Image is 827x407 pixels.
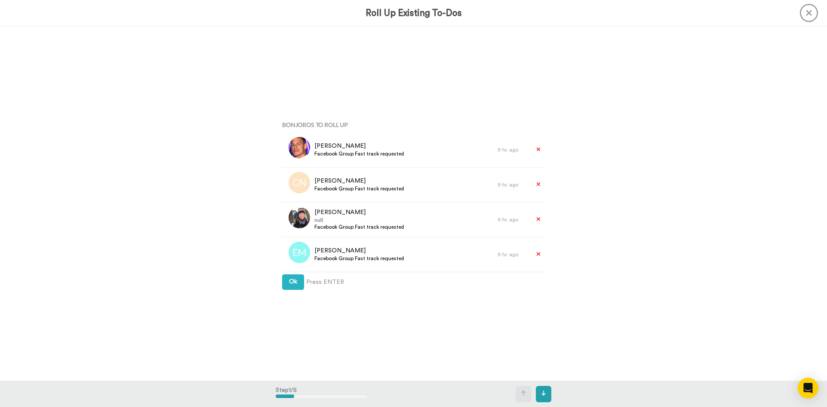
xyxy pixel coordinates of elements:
div: 9 hr. ago [497,251,528,258]
div: Step 1 / 5 [276,382,367,407]
div: 9 hr. ago [497,216,528,223]
span: [PERSON_NAME] [314,142,404,150]
img: b0c7349a-e3cd-4e2b-a20d-ac2775ff3472.jpg [289,207,310,228]
h4: Bonjoros To Roll Up [282,121,545,128]
span: [PERSON_NAME] [314,208,404,217]
span: [PERSON_NAME] [314,177,404,185]
h3: Roll Up Existing To-Dos [366,8,462,18]
img: 9ab9242f-b863-4443-8977-4e6b87c6aa49.jpg [289,137,310,158]
span: [PERSON_NAME] [314,246,404,255]
div: 9 hr. ago [497,181,528,188]
img: em.png [289,242,310,263]
span: Ok [289,279,297,285]
div: Open Intercom Messenger [798,378,818,398]
span: Facebook Group Fast track requested [314,185,404,192]
span: Facebook Group Fast track requested [314,224,404,230]
span: Press ENTER [306,278,344,286]
span: null [314,217,404,224]
img: cn.png [289,172,310,193]
button: Ok [282,274,304,290]
span: Facebook Group Fast track requested [314,150,404,157]
span: Facebook Group Fast track requested [314,255,404,262]
div: 9 hr. ago [497,146,528,153]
